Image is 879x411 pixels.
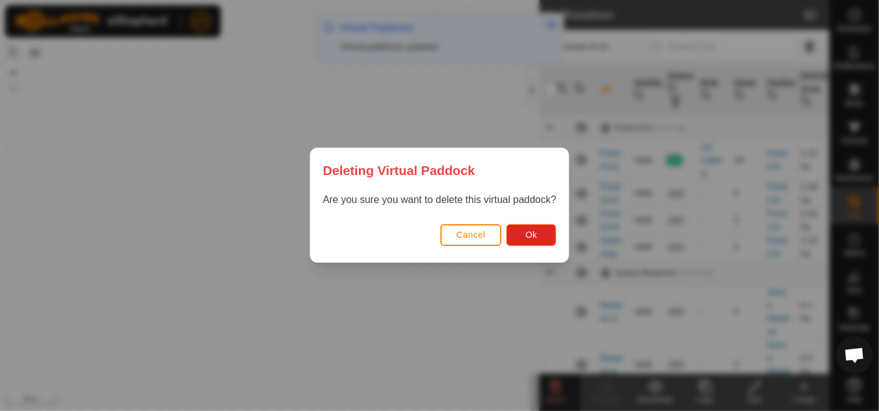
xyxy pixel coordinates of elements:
span: Cancel [457,230,486,240]
span: Ok [526,230,537,240]
a: Open chat [836,336,873,374]
p: Are you sure you want to delete this virtual paddock? [323,193,556,208]
button: Ok [506,224,556,246]
span: Deleting Virtual Paddock [323,161,475,180]
button: Cancel [440,224,502,246]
